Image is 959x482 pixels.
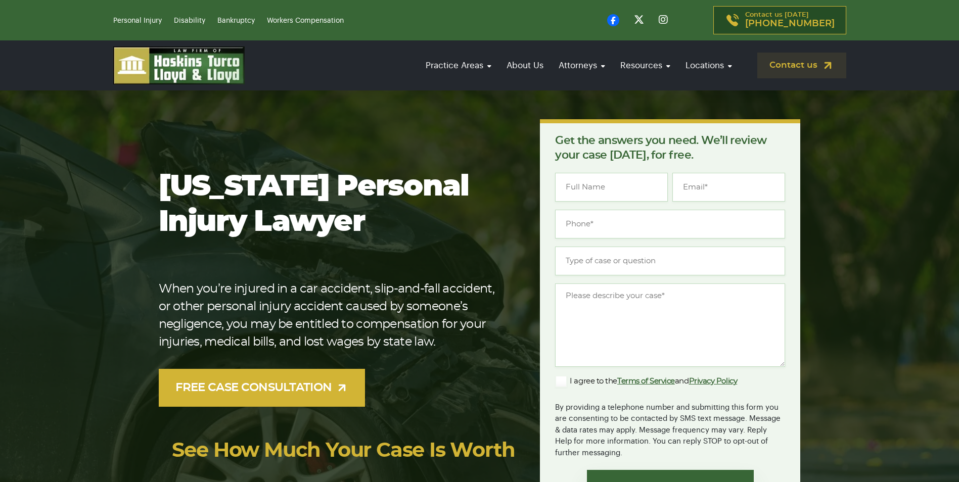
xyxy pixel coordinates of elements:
a: Attorneys [554,51,610,80]
a: Resources [615,51,675,80]
span: [PHONE_NUMBER] [745,19,835,29]
label: I agree to the and [555,375,737,388]
p: Contact us [DATE] [745,12,835,29]
input: Type of case or question [555,247,785,275]
a: Bankruptcy [217,17,255,24]
a: About Us [501,51,549,80]
img: arrow-up-right-light.svg [336,381,348,394]
a: Practice Areas [421,51,496,80]
a: Locations [680,51,737,80]
input: Phone* [555,210,785,238]
a: Terms of Service [617,377,675,385]
h1: [US_STATE] Personal Injury Lawyer [159,169,508,240]
a: FREE CASE CONSULTATION [159,369,366,407]
div: By providing a telephone number and submitting this form you are consenting to be contacted by SM... [555,396,785,459]
a: Contact us [757,53,846,78]
a: Disability [174,17,205,24]
p: When you’re injured in a car accident, slip-and-fall accident, or other personal injury accident ... [159,280,508,351]
input: Full Name [555,173,668,202]
a: Privacy Policy [689,377,738,385]
a: Personal Injury [113,17,162,24]
a: Contact us [DATE][PHONE_NUMBER] [713,6,846,34]
input: Email* [672,173,785,202]
a: Workers Compensation [267,17,344,24]
img: logo [113,46,245,84]
a: See How Much Your Case Is Worth [172,441,515,461]
p: Get the answers you need. We’ll review your case [DATE], for free. [555,133,785,163]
